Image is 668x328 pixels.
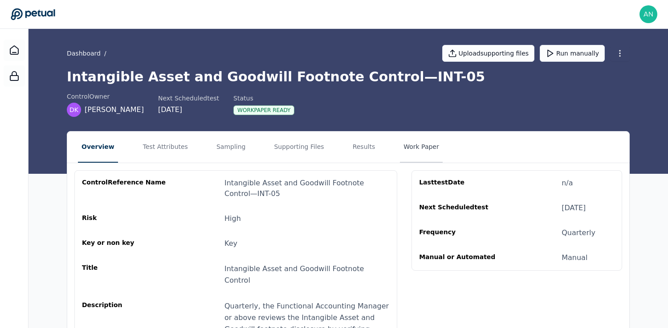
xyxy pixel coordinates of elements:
[419,252,505,263] div: Manual or Automated
[82,238,167,249] div: Key or non key
[82,178,167,199] div: control Reference Name
[158,104,219,115] div: [DATE]
[562,203,586,213] div: [DATE]
[224,264,364,284] span: Intangible Asset and Goodwill Footnote Control
[233,105,294,115] div: Workpaper Ready
[419,203,505,213] div: Next Scheduled test
[11,8,55,20] a: Go to Dashboard
[639,5,657,23] img: andrew.meyers@reddit.com
[270,132,327,163] button: Supporting Files
[540,45,605,62] button: Run manually
[419,178,505,188] div: Last test Date
[67,49,110,58] div: /
[69,105,78,114] span: DK
[224,238,237,249] div: Key
[82,213,167,224] div: Risk
[224,178,390,199] div: Intangible Asset and Goodwill Footnote Control — INT-05
[213,132,249,163] button: Sampling
[4,65,25,87] a: SOC
[4,40,25,61] a: Dashboard
[78,132,118,163] button: Overview
[82,263,167,286] div: Title
[349,132,379,163] button: Results
[85,104,144,115] span: [PERSON_NAME]
[67,132,629,163] nav: Tabs
[419,228,505,238] div: Frequency
[67,49,101,58] a: Dashboard
[224,213,241,224] div: High
[562,178,573,188] div: n/a
[67,69,630,85] h1: Intangible Asset and Goodwill Footnote Control — INT-05
[442,45,535,62] button: Uploadsupporting files
[400,132,443,163] button: Work Paper
[67,92,144,101] div: control Owner
[562,228,595,238] div: Quarterly
[562,252,587,263] div: Manual
[158,94,219,103] div: Next Scheduled test
[139,132,191,163] button: Test Attributes
[233,94,294,103] div: Status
